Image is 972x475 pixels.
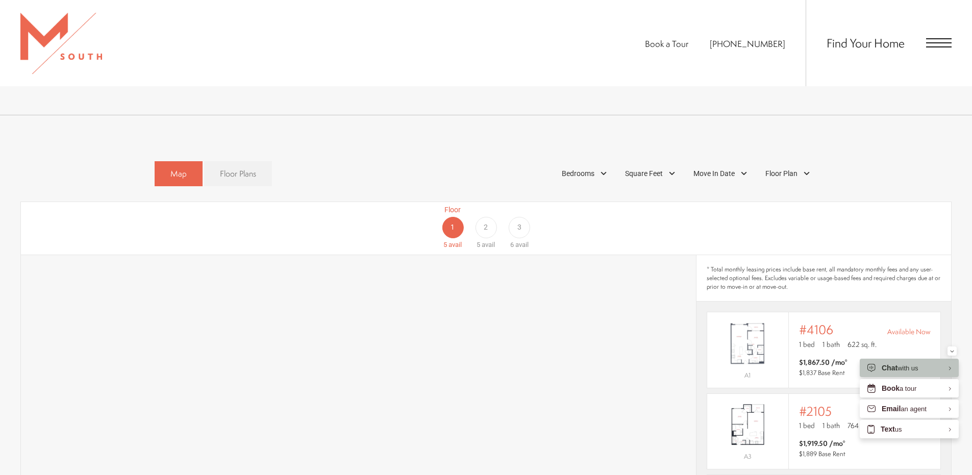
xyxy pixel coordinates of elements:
span: $1,919.50 /mo* [799,438,845,448]
img: MSouth [20,13,102,74]
span: 2 [484,222,488,233]
span: $1,889 Base Rent [799,449,845,458]
span: [PHONE_NUMBER] [710,38,785,49]
span: Bedrooms [562,168,594,179]
span: A1 [744,371,751,380]
span: Floor Plans [220,168,256,180]
span: Move In Date [693,168,735,179]
a: Call Us at 813-570-8014 [710,38,785,49]
span: 764 sq. ft. [848,420,876,431]
span: Available Now [887,327,930,337]
img: #4106 - 1 bedroom floor plan layout with 1 bathroom and 622 square feet [707,318,788,369]
a: View #4106 [707,312,941,388]
a: View #2105 [707,393,941,469]
span: avail [482,241,495,248]
button: Open Menu [926,38,952,47]
span: 1 bath [823,339,840,349]
span: Floor Plan [765,168,797,179]
span: 622 sq. ft. [848,339,877,349]
span: $1,867.50 /mo* [799,357,848,367]
span: 1 bed [799,420,815,431]
span: * Total monthly leasing prices include base rent, all mandatory monthly fees and any user-selecte... [707,265,941,291]
span: Square Feet [625,168,663,179]
span: $1,837 Base Rent [799,368,845,377]
span: 1 bath [823,420,840,431]
a: Find Your Home [827,35,905,51]
a: Floor 2 [469,205,503,250]
a: Book a Tour [645,38,688,49]
span: Map [170,168,187,180]
span: A3 [744,452,752,461]
span: #2105 [799,404,832,418]
span: 3 [517,222,521,233]
span: avail [515,241,529,248]
img: #2105 - 1 bedroom floor plan layout with 1 bathroom and 764 square feet [707,399,788,450]
a: Floor 3 [503,205,536,250]
span: 1 bed [799,339,815,349]
span: #4106 [799,322,833,337]
span: 5 [477,241,480,248]
span: 6 [510,241,514,248]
